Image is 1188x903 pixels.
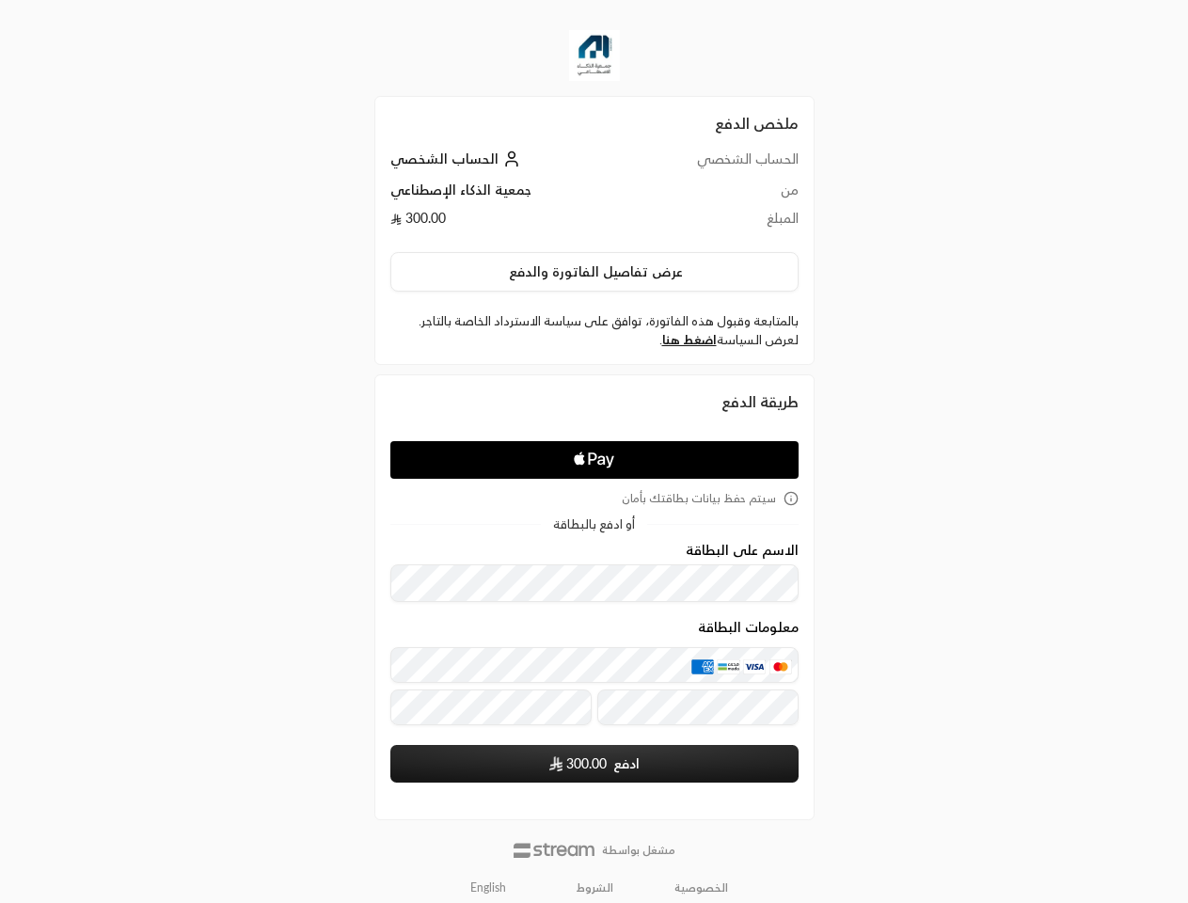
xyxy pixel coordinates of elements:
[602,843,675,858] p: مشغل بواسطة
[769,659,792,674] img: MasterCard
[390,390,799,413] div: طريقة الدفع
[460,873,516,903] a: English
[553,518,635,531] span: أو ادفع بالبطاقة
[390,252,799,292] button: عرض تفاصيل الفاتورة والدفع
[390,150,499,166] span: الحساب الشخصي
[577,880,613,895] a: الشروط
[569,30,620,81] img: Company Logo
[627,150,799,181] td: الحساب الشخصي
[390,150,525,166] a: الحساب الشخصي
[566,754,607,773] span: 300.00
[390,209,627,237] td: 300.00
[627,181,799,209] td: من
[390,112,799,135] h2: ملخص الدفع
[390,647,799,683] input: بطاقة ائتمانية
[597,689,799,725] input: رمز التحقق CVC
[743,659,766,674] img: Visa
[390,620,799,732] div: معلومات البطاقة
[549,756,562,771] img: SAR
[717,659,739,674] img: MADA
[691,659,714,674] img: AMEX
[390,181,627,209] td: جمعية الذكاء الإصطناعي
[686,543,799,558] label: الاسم على البطاقة
[390,689,592,725] input: تاريخ الانتهاء
[627,209,799,237] td: المبلغ
[674,880,728,895] a: الخصوصية
[622,491,776,506] span: سيتم حفظ بيانات بطاقتك بأمان
[390,312,799,349] label: بالمتابعة وقبول هذه الفاتورة، توافق على سياسة الاسترداد الخاصة بالتاجر. لعرض السياسة .
[698,620,799,635] legend: معلومات البطاقة
[662,332,717,347] a: اضغط هنا
[390,543,799,602] div: الاسم على البطاقة
[390,745,799,783] button: ادفع SAR300.00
